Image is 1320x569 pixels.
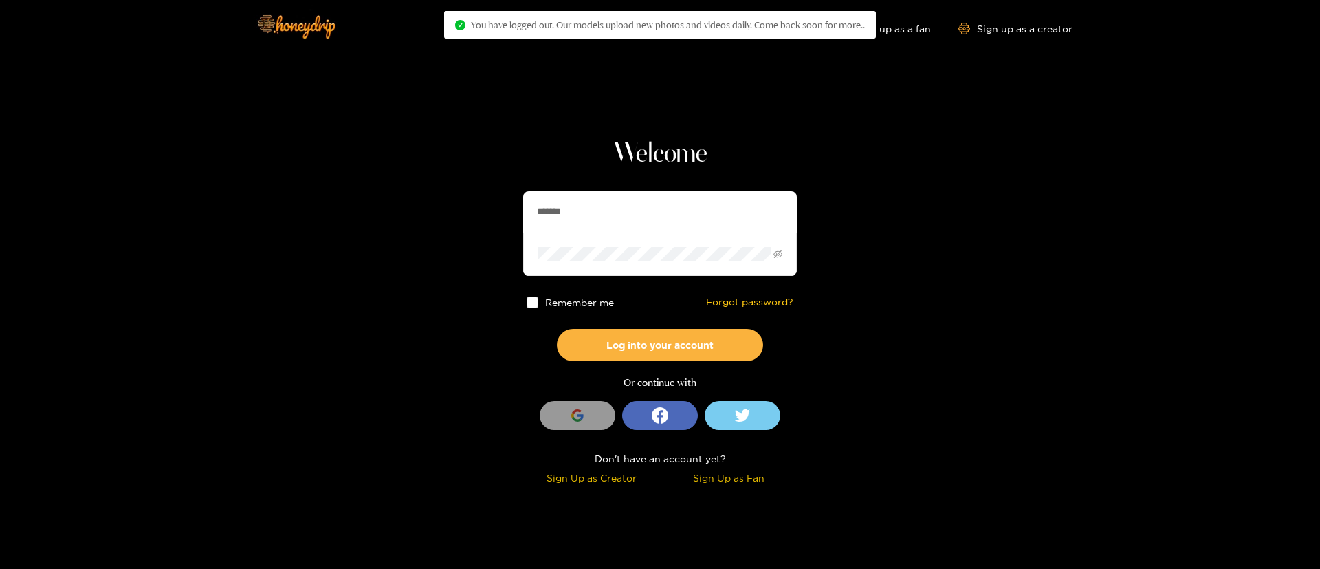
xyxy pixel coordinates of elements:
div: Don't have an account yet? [523,451,797,466]
h1: Welcome [523,138,797,171]
button: Log into your account [557,329,763,361]
span: eye-invisible [773,250,782,259]
a: Sign up as a fan [837,23,931,34]
span: Remember me [545,297,614,308]
div: Sign Up as Fan [663,470,793,486]
div: Sign Up as Creator [527,470,657,486]
span: You have logged out. Our models upload new photos and videos daily. Come back soon for more.. [471,19,865,30]
a: Sign up as a creator [958,23,1072,34]
span: check-circle [455,20,465,30]
a: Forgot password? [706,297,793,308]
div: Or continue with [523,375,797,391]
